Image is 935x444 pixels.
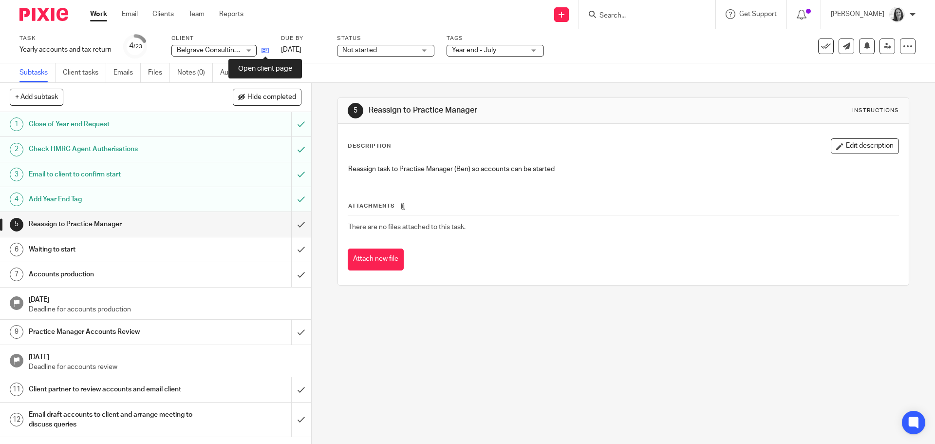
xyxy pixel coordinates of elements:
h1: Waiting to start [29,242,197,257]
a: Subtasks [19,63,56,82]
img: Sonia%20Thumb.jpeg [889,7,905,22]
div: 3 [10,168,23,181]
span: Get Support [739,11,777,18]
a: Emails [113,63,141,82]
h1: Practice Manager Accounts Review [29,325,197,339]
button: Edit description [831,138,899,154]
a: Files [148,63,170,82]
a: Audit logs [220,63,258,82]
a: Client tasks [63,63,106,82]
input: Search [598,12,686,20]
a: Notes (0) [177,63,213,82]
span: Hide completed [247,94,296,101]
a: Email [122,9,138,19]
img: Pixie [19,8,68,21]
div: 6 [10,243,23,256]
a: Team [188,9,205,19]
a: Clients [152,9,174,19]
div: 2 [10,143,23,156]
button: Hide completed [233,89,301,105]
label: Task [19,35,112,42]
span: Year end - July [452,47,496,54]
h1: Accounts production [29,267,197,282]
h1: Check HMRC Agent Autherisations [29,142,197,156]
h1: Email draft accounts to client and arrange meeting to discuss queries [29,407,197,432]
h1: Client partner to review accounts and email client [29,382,197,397]
button: + Add subtask [10,89,63,105]
div: 4 [129,40,142,52]
h1: Email to client to confirm start [29,167,197,182]
h1: [DATE] [29,292,301,305]
div: Yearly accounts and tax return [19,45,112,55]
h1: Add Year End Tag [29,192,197,207]
p: [PERSON_NAME] [831,9,884,19]
h1: [DATE] [29,350,301,362]
div: 7 [10,268,23,281]
p: Reassign task to Practise Manager (Ben) so accounts can be started [348,164,898,174]
small: /23 [133,44,142,49]
p: Description [348,142,391,150]
label: Status [337,35,434,42]
div: 9 [10,325,23,339]
a: Reports [219,9,243,19]
span: Attachments [348,203,395,209]
div: 5 [348,103,363,118]
label: Client [171,35,269,42]
a: Work [90,9,107,19]
div: 4 [10,193,23,206]
div: 1 [10,117,23,131]
label: Due by [281,35,325,42]
div: 12 [10,413,23,426]
button: Attach new file [348,249,404,270]
div: 11 [10,383,23,396]
span: There are no files attached to this task. [348,224,466,231]
div: 5 [10,218,23,232]
p: Deadline for accounts review [29,362,301,372]
label: Tags [447,35,544,42]
span: Belgrave Consulting Limited [177,47,262,54]
h1: Close of Year end Request [29,117,197,132]
p: Deadline for accounts production [29,305,301,314]
span: [DATE] [281,46,301,53]
h1: Reassign to Practice Manager [29,217,197,232]
span: Not started [342,47,377,54]
h1: Reassign to Practice Manager [369,105,644,116]
div: Instructions [852,107,899,115]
